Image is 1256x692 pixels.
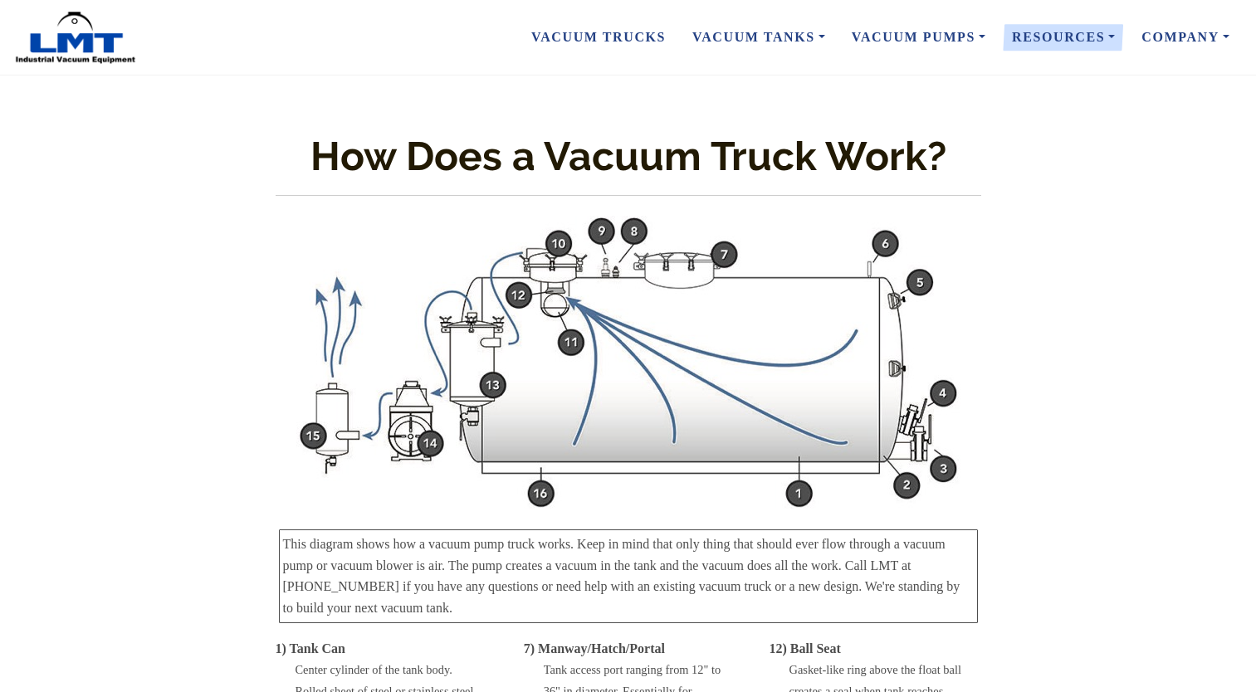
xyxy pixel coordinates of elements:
[838,20,999,55] a: Vacuum Pumps
[13,11,138,65] img: LMT
[276,216,981,509] a: ST - Septic Service
[1128,20,1243,55] a: Company
[770,641,841,655] span: 12) Ball Seat
[276,129,981,184] h1: How Does a Vacuum Truck Work?
[279,529,978,622] div: This diagram shows how a vacuum pump truck works. Keep in mind that only thing that should ever f...
[518,20,679,55] a: Vacuum Trucks
[296,216,960,509] img: Stacks Image 11854
[999,20,1128,55] a: Resources
[276,641,346,655] span: 1) Tank Can
[679,20,838,55] a: Vacuum Tanks
[524,641,665,655] span: 7) Manway/Hatch/Portal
